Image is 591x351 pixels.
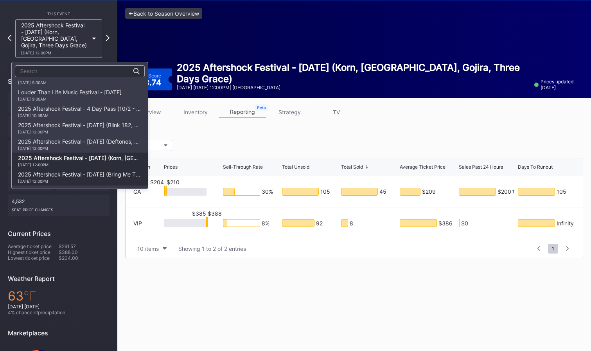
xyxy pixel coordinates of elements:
div: [DATE] 12:00PM [18,162,142,167]
div: [DATE] 9:00AM [18,80,122,85]
div: [DATE] 12:00PM [18,130,142,134]
div: [DATE] 9:00AM [18,97,122,101]
div: 2025 Aftershock Festival - [DATE] (Blink 182, Good Charlotte, All Time Low, All American Rejects) [18,122,142,134]
div: Louder Than Life Music Festival - [DATE] [18,89,122,101]
div: 2025 Aftershock Festival - 4 Day Pass (10/2 - 10/5) (Blink 182, Deftones, Korn, Bring Me The Hori... [18,105,142,118]
div: Marketplaces [8,329,110,337]
div: [DATE] 10:59AM [18,113,142,118]
div: 2025 Aftershock Festival - [DATE] (Deftones, A Perfect Circle, Turnstile, Lamb of God) [18,138,142,151]
input: Search [20,68,88,74]
div: [DATE] 12:00PM [18,146,142,151]
div: 2025 Aftershock Festival - [DATE] (Korn, [GEOGRAPHIC_DATA], Gojira, Three Days Grace) [18,155,142,167]
div: 2025 Aftershock Festival - [DATE] (Bring Me The Horizon, [PERSON_NAME], [PERSON_NAME], [PERSON_NA... [18,171,142,184]
div: [DATE] 12:00PM [18,179,142,184]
